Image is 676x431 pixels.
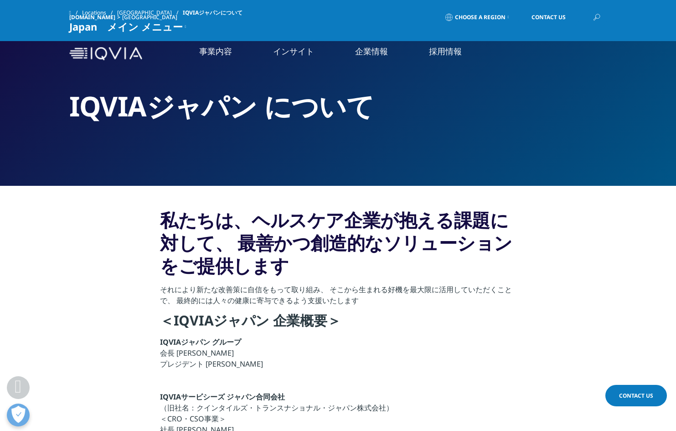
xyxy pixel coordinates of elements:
[160,209,516,284] h3: 私たちは、ヘルスケア企業が抱える課題に対して、 最善かつ創造的なソリューションをご提供します
[160,284,516,311] p: それにより新たな改善策に自信をもって取り組み、 そこから生まれる好機を最大限に活用していただくことで、 最終的には人々の健康に寄与できるよう支援いたします
[273,46,314,57] a: インサイト
[429,46,462,57] a: 採用情報
[355,46,388,57] a: 企業情報
[605,385,667,406] a: Contact Us
[455,14,506,21] span: Choose a Region
[146,32,607,75] nav: Primary
[160,336,516,375] p: 会長 [PERSON_NAME] プレジデント [PERSON_NAME]
[518,7,579,28] a: Contact Us
[160,337,241,347] strong: IQVIAジャパン グループ
[7,404,30,426] button: 優先設定センターを開く
[160,392,285,402] strong: IQVIAサービシーズ ジャパン合同会社
[619,392,653,399] span: Contact Us
[69,13,115,21] a: [DOMAIN_NAME]
[532,15,566,20] span: Contact Us
[69,89,607,123] h2: IQVIAジャパン について
[122,14,181,21] div: [GEOGRAPHIC_DATA]
[160,311,516,336] h4: ＜IQVIAジャパン 企業概要＞
[199,46,232,57] a: 事業内容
